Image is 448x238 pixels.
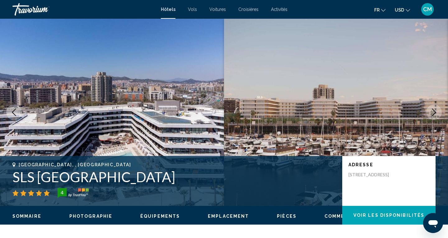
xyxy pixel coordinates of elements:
a: Activités [271,7,287,12]
button: Sommaire [12,213,41,219]
span: Voir les disponibilités [353,213,424,218]
button: Emplacement [208,213,249,219]
span: Équipements [140,214,180,219]
button: Photographie [69,213,112,219]
span: Pièces [277,214,296,219]
h1: SLS [GEOGRAPHIC_DATA] [12,169,336,185]
span: Emplacement [208,214,249,219]
span: fr [374,7,380,12]
a: Voitures [209,7,226,12]
button: Change language [374,5,385,14]
iframe: Bouton de lancement de la fenêtre de messagerie [423,213,443,233]
button: User Menu [419,3,436,16]
span: USD [395,7,404,12]
img: trustyou-badge-hor.svg [58,188,89,198]
button: Voir les disponibilités [342,206,436,225]
a: Vols [188,7,197,12]
button: Pièces [277,213,296,219]
p: [STREET_ADDRESS] [348,172,398,177]
button: Previous image [6,104,22,120]
a: Croisières [238,7,259,12]
span: [GEOGRAPHIC_DATA], , [GEOGRAPHIC_DATA] [19,162,131,167]
button: Next image [426,104,442,120]
button: Commentaires [324,213,368,219]
p: Adresse [348,162,429,167]
div: 4 [56,189,68,196]
span: CM [423,6,432,12]
a: Hôtels [161,7,175,12]
button: Équipements [140,213,180,219]
button: Change currency [395,5,410,14]
span: Commentaires [324,214,368,219]
span: Photographie [69,214,112,219]
span: Sommaire [12,214,41,219]
a: Travorium [12,3,155,16]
